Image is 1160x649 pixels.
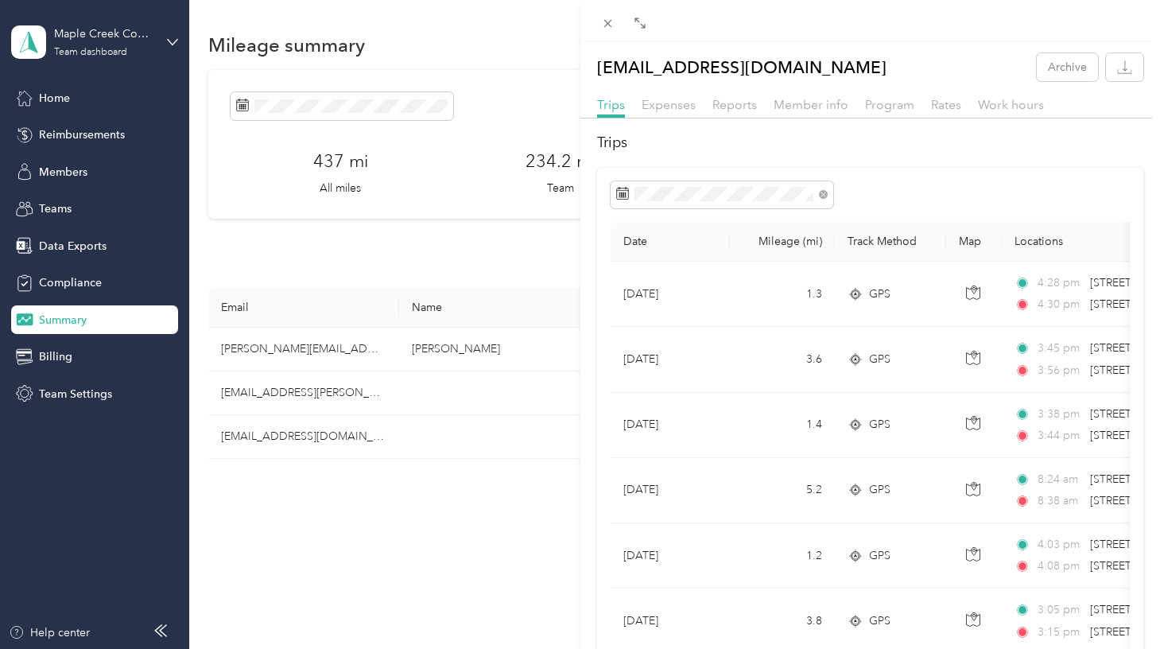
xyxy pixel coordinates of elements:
span: Work hours [978,97,1044,112]
span: GPS [869,547,890,565]
td: [DATE] [611,458,730,523]
span: 8:24 am [1038,471,1083,488]
span: 3:56 pm [1038,362,1083,379]
span: Expenses [642,97,696,112]
span: 4:03 pm [1038,536,1083,554]
td: [DATE] [611,393,730,458]
p: [EMAIL_ADDRESS][DOMAIN_NAME] [597,53,886,81]
td: 3.6 [730,327,835,392]
span: 3:38 pm [1038,406,1083,423]
span: Program [865,97,914,112]
td: [DATE] [611,523,730,589]
td: 1.4 [730,393,835,458]
span: 4:30 pm [1038,296,1083,313]
th: Mileage (mi) [730,222,835,262]
span: GPS [869,286,890,303]
td: [DATE] [611,262,730,327]
span: 3:05 pm [1038,601,1083,619]
span: 4:08 pm [1038,558,1083,575]
button: Archive [1037,53,1098,81]
span: 3:44 pm [1038,427,1083,445]
span: Rates [931,97,961,112]
th: Track Method [835,222,946,262]
h2: Trips [597,132,1144,154]
span: 4:28 pm [1038,274,1083,292]
iframe: Everlance-gr Chat Button Frame [1071,560,1160,649]
span: Trips [597,97,625,112]
td: 1.3 [730,262,835,327]
th: Map [946,222,1002,262]
span: GPS [869,612,890,630]
td: 1.2 [730,523,835,589]
th: Date [611,222,730,262]
span: GPS [869,416,890,433]
td: [DATE] [611,327,730,392]
span: GPS [869,351,890,368]
span: GPS [869,481,890,499]
span: Member info [774,97,848,112]
td: 5.2 [730,458,835,523]
span: 8:38 am [1038,492,1083,510]
span: Reports [712,97,757,112]
span: 3:45 pm [1038,340,1083,357]
span: 3:15 pm [1038,624,1083,641]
